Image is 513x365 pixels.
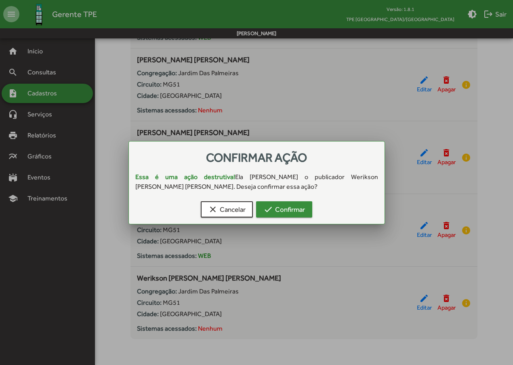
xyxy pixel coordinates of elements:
[208,202,246,217] span: Cancelar
[201,201,253,217] button: Cancelar
[129,172,385,192] div: Ela [PERSON_NAME] o publicador Werikson [PERSON_NAME] [PERSON_NAME]. Deseja confirmar essa ação?
[263,202,305,217] span: Confirmar
[206,150,307,165] span: Confirmar ação
[135,173,235,181] strong: Essa é uma ação destrutiva!
[256,201,312,217] button: Confirmar
[263,205,273,214] mat-icon: check
[208,205,218,214] mat-icon: clear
